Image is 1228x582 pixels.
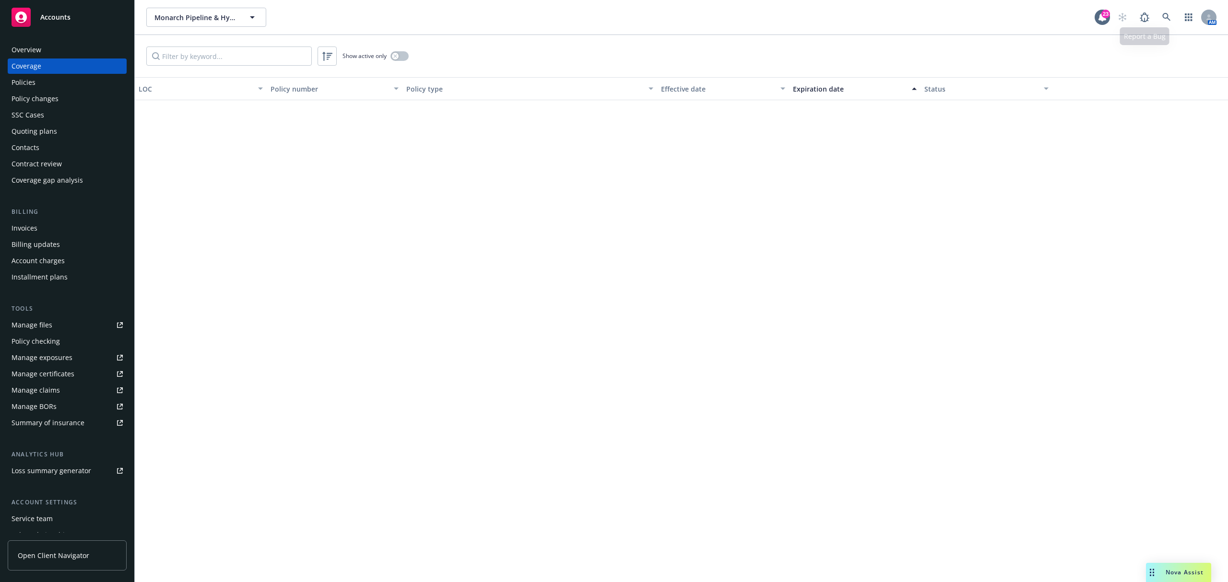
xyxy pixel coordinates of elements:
a: Manage exposures [8,350,127,365]
div: Quoting plans [12,124,57,139]
button: Policy type [402,77,657,100]
a: Installment plans [8,269,127,285]
a: Loss summary generator [8,463,127,478]
button: Status [921,77,1052,100]
div: SSC Cases [12,107,44,123]
div: Coverage [12,58,41,74]
a: Policy checking [8,334,127,349]
span: Accounts [40,13,71,21]
div: Contacts [12,140,39,155]
div: Coverage gap analysis [12,173,83,188]
a: Policies [8,75,127,90]
button: Expiration date [789,77,921,100]
div: Installment plans [12,269,68,285]
div: Effective date [661,84,775,94]
div: Loss summary generator [12,463,91,478]
a: Manage certificates [8,366,127,382]
div: Billing updates [12,237,60,252]
div: Policy changes [12,91,59,106]
a: Coverage [8,58,127,74]
button: LOC [135,77,267,100]
a: Account charges [8,253,127,268]
button: Policy number [267,77,403,100]
div: Manage certificates [12,366,74,382]
a: Overview [8,42,127,58]
div: Drag to move [1146,563,1158,582]
div: Tools [8,304,127,314]
span: Open Client Navigator [18,550,89,560]
div: Summary of insurance [12,415,84,431]
button: Nova Assist [1146,563,1211,582]
div: 23 [1101,10,1110,18]
div: Policy checking [12,334,60,349]
div: Billing [8,207,127,217]
a: Search [1157,8,1176,27]
a: Contract review [8,156,127,172]
a: Summary of insurance [8,415,127,431]
a: SSC Cases [8,107,127,123]
a: Manage BORs [8,399,127,414]
div: Policy number [271,84,389,94]
div: Policies [12,75,35,90]
a: Accounts [8,4,127,31]
div: Account charges [12,253,65,268]
span: Show active only [342,52,387,60]
div: Contract review [12,156,62,172]
div: Invoices [12,221,37,236]
a: Start snowing [1113,8,1132,27]
a: Billing updates [8,237,127,252]
div: Manage exposures [12,350,72,365]
a: Policy changes [8,91,127,106]
a: Service team [8,511,127,526]
div: Overview [12,42,41,58]
a: Sales relationships [8,527,127,543]
div: Expiration date [793,84,907,94]
div: Manage files [12,317,52,333]
a: Quoting plans [8,124,127,139]
a: Manage files [8,317,127,333]
a: Switch app [1179,8,1198,27]
a: Coverage gap analysis [8,173,127,188]
div: Manage claims [12,383,60,398]
a: Manage claims [8,383,127,398]
div: Account settings [8,498,127,507]
div: Sales relationships [12,527,72,543]
div: Service team [12,511,53,526]
div: Analytics hub [8,450,127,459]
button: Monarch Pipeline & Hydrovac, Inc. [146,8,266,27]
button: Effective date [657,77,789,100]
div: Status [924,84,1038,94]
div: LOC [139,84,252,94]
div: Policy type [406,84,643,94]
div: Manage BORs [12,399,57,414]
a: Report a Bug [1135,8,1154,27]
span: Nova Assist [1166,568,1204,576]
input: Filter by keyword... [146,47,312,66]
a: Invoices [8,221,127,236]
span: Monarch Pipeline & Hydrovac, Inc. [154,12,237,23]
a: Contacts [8,140,127,155]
